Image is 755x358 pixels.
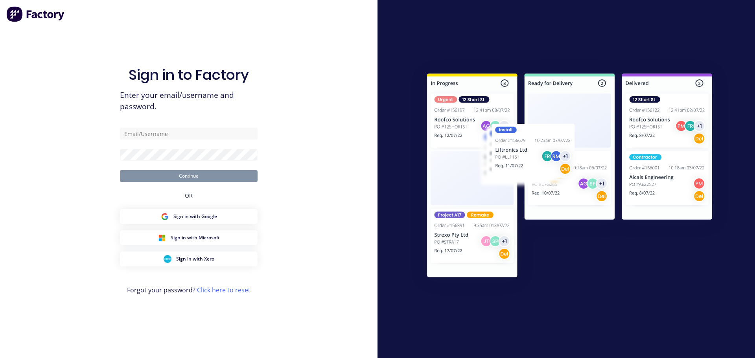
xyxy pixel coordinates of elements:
[6,6,65,22] img: Factory
[158,234,166,242] img: Microsoft Sign in
[161,213,169,220] img: Google Sign in
[129,66,249,83] h1: Sign in to Factory
[120,170,258,182] button: Continue
[164,255,171,263] img: Xero Sign in
[120,230,258,245] button: Microsoft Sign inSign in with Microsoft
[410,58,729,296] img: Sign in
[120,252,258,266] button: Xero Sign inSign in with Xero
[173,213,217,220] span: Sign in with Google
[120,90,258,112] span: Enter your email/username and password.
[120,209,258,224] button: Google Sign inSign in with Google
[185,182,193,209] div: OR
[120,128,258,140] input: Email/Username
[127,285,250,295] span: Forgot your password?
[176,255,214,263] span: Sign in with Xero
[171,234,220,241] span: Sign in with Microsoft
[197,286,250,294] a: Click here to reset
